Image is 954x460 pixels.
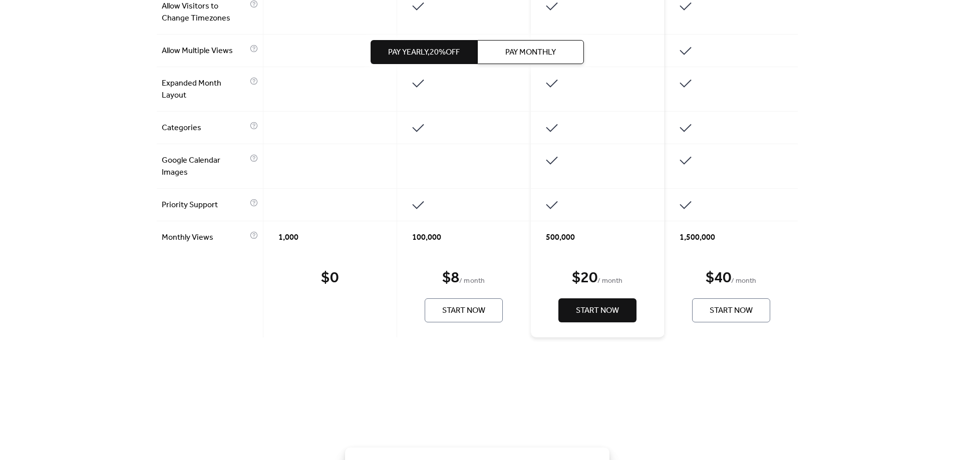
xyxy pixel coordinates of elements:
span: 1,000 [278,232,298,244]
button: Start Now [692,298,770,322]
span: 500,000 [546,232,575,244]
span: Start Now [576,305,619,317]
button: Pay Monthly [477,40,584,64]
span: Start Now [710,305,753,317]
div: $ 20 [572,268,597,288]
span: Google Calendar Images [162,155,247,179]
span: Expanded Month Layout [162,78,247,102]
div: $ 8 [442,268,459,288]
button: Start Now [425,298,503,322]
span: 1,500,000 [680,232,715,244]
button: Pay Yearly,20%off [371,40,477,64]
span: / month [459,275,484,287]
span: Allow Multiple Views [162,45,247,57]
span: / month [731,275,756,287]
div: $ 40 [706,268,731,288]
span: Categories [162,122,247,134]
span: Pay Monthly [505,47,556,59]
span: Priority Support [162,199,247,211]
span: Monthly Views [162,232,247,244]
span: 100,000 [412,232,441,244]
span: Start Now [442,305,485,317]
button: Start Now [558,298,637,322]
span: / month [597,275,622,287]
span: Allow Visitors to Change Timezones [162,1,247,25]
span: Pay Yearly, 20% off [388,47,460,59]
div: $ 0 [321,268,338,288]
